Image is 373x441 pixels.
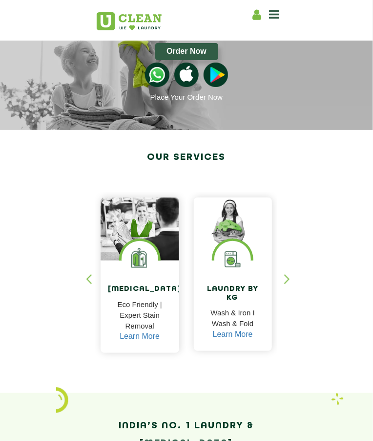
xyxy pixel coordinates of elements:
img: playstoreicon.png [204,63,228,87]
img: UClean Laundry and Dry Cleaning [97,12,162,30]
h4: [MEDICAL_DATA] [108,285,172,294]
button: Order Now [155,43,218,60]
img: Laundry Services near me [122,241,158,278]
h2: Our Services [96,149,277,166]
a: Learn More [120,332,160,341]
p: Wash & Iron I Wash & Fold [201,308,265,330]
img: Laundry wash and iron [332,393,344,405]
img: Drycleaners near me [101,198,179,261]
img: icon_2.png [56,387,68,413]
h4: Laundry by Kg [201,285,265,302]
img: apple-icon.png [174,63,199,87]
img: laundry washing machine [214,241,251,278]
p: Eco Friendly | Expert Stain Removal [108,299,172,331]
img: a girl with laundry basket [194,198,272,250]
a: Place Your Order Now [150,93,223,101]
img: whatsappicon.png [145,63,169,87]
a: Learn More [213,330,253,339]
